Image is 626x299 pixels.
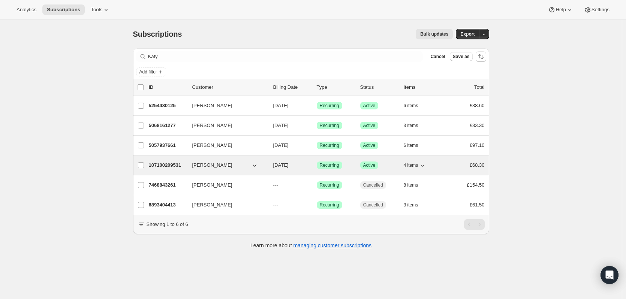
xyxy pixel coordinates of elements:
span: Analytics [16,7,36,13]
button: Add filter [136,67,166,76]
button: 6 items [404,100,427,111]
span: Bulk updates [420,31,448,37]
p: Showing 1 to 6 of 6 [147,221,188,228]
div: 6893404413[PERSON_NAME]---SuccessRecurringCancelled3 items£61.50 [149,200,485,210]
span: Recurring [320,103,339,109]
span: 4 items [404,162,418,168]
span: 6 items [404,103,418,109]
button: 8 items [404,180,427,190]
span: Cancel [430,54,445,60]
span: Recurring [320,202,339,208]
span: [DATE] [273,103,289,108]
span: Recurring [320,182,339,188]
div: Items [404,84,441,91]
button: Settings [580,4,614,15]
p: Total [474,84,484,91]
p: Learn more about [250,242,371,249]
button: Save as [450,52,473,61]
p: Customer [192,84,267,91]
button: 3 items [404,120,427,131]
span: [DATE] [273,123,289,128]
span: Cancelled [363,202,383,208]
span: Active [363,162,376,168]
span: --- [273,202,278,208]
span: £38.60 [470,103,485,108]
div: 107100209531[PERSON_NAME][DATE]SuccessRecurringSuccessActive4 items£68.30 [149,160,485,170]
button: Help [544,4,578,15]
div: 5068161277[PERSON_NAME][DATE]SuccessRecurringSuccessActive3 items£33.30 [149,120,485,131]
span: £61.50 [470,202,485,208]
button: [PERSON_NAME] [188,159,263,171]
button: 6 items [404,140,427,151]
button: Cancel [427,52,448,61]
span: Add filter [139,69,157,75]
nav: Pagination [464,219,485,230]
span: Subscriptions [133,30,182,38]
span: [PERSON_NAME] [192,161,232,169]
span: 6 items [404,142,418,148]
span: £33.30 [470,123,485,128]
p: Status [360,84,398,91]
span: [PERSON_NAME] [192,142,232,149]
a: managing customer subscriptions [293,242,371,248]
div: 7468843261[PERSON_NAME]---SuccessRecurringCancelled8 items£154.50 [149,180,485,190]
span: Recurring [320,123,339,129]
span: 3 items [404,123,418,129]
button: [PERSON_NAME] [188,199,263,211]
span: Active [363,142,376,148]
span: [PERSON_NAME] [192,122,232,129]
span: [PERSON_NAME] [192,201,232,209]
button: Subscriptions [42,4,85,15]
span: Settings [592,7,610,13]
div: Open Intercom Messenger [601,266,619,284]
span: Cancelled [363,182,383,188]
span: 3 items [404,202,418,208]
div: 5057937661[PERSON_NAME][DATE]SuccessRecurringSuccessActive6 items£97.10 [149,140,485,151]
button: Sort the results [476,51,486,62]
button: Export [456,29,479,39]
p: ID [149,84,186,91]
p: 107100209531 [149,161,186,169]
span: Recurring [320,162,339,168]
input: Filter subscribers [148,51,423,62]
span: Subscriptions [47,7,80,13]
span: --- [273,182,278,188]
p: 5057937661 [149,142,186,149]
span: Export [460,31,475,37]
p: 7468843261 [149,181,186,189]
button: [PERSON_NAME] [188,120,263,132]
span: Active [363,103,376,109]
span: £97.10 [470,142,485,148]
span: Help [556,7,566,13]
button: [PERSON_NAME] [188,179,263,191]
button: [PERSON_NAME] [188,139,263,151]
div: Type [317,84,354,91]
span: Save as [453,54,470,60]
span: [DATE] [273,162,289,168]
button: 4 items [404,160,427,170]
span: Recurring [320,142,339,148]
button: Tools [86,4,114,15]
span: [PERSON_NAME] [192,102,232,109]
span: [PERSON_NAME] [192,181,232,189]
p: 6893404413 [149,201,186,209]
span: £154.50 [467,182,485,188]
button: Analytics [12,4,41,15]
div: IDCustomerBilling DateTypeStatusItemsTotal [149,84,485,91]
span: 8 items [404,182,418,188]
span: [DATE] [273,142,289,148]
p: Billing Date [273,84,311,91]
p: 5254480125 [149,102,186,109]
span: £68.30 [470,162,485,168]
p: 5068161277 [149,122,186,129]
div: 5254480125[PERSON_NAME][DATE]SuccessRecurringSuccessActive6 items£38.60 [149,100,485,111]
span: Active [363,123,376,129]
button: [PERSON_NAME] [188,100,263,112]
button: 3 items [404,200,427,210]
span: Tools [91,7,102,13]
button: Bulk updates [416,29,453,39]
